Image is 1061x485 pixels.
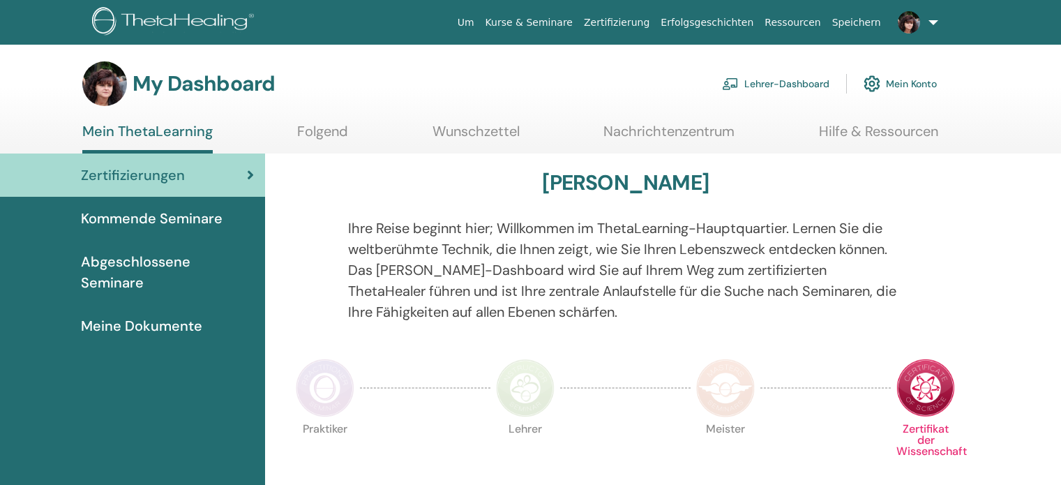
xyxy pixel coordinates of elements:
[82,123,213,154] a: Mein ThetaLearning
[696,359,755,417] img: Master
[864,68,937,99] a: Mein Konto
[603,123,735,150] a: Nachrichtenzentrum
[81,165,185,186] span: Zertifizierungen
[82,61,127,106] img: default.jpg
[81,251,254,293] span: Abgeschlossene Seminare
[452,10,480,36] a: Um
[819,123,938,150] a: Hilfe & Ressourcen
[81,315,202,336] span: Meine Dokumente
[92,7,259,38] img: logo.png
[496,424,555,482] p: Lehrer
[496,359,555,417] img: Instructor
[722,68,829,99] a: Lehrer-Dashboard
[133,71,275,96] h3: My Dashboard
[432,123,520,150] a: Wunschzettel
[296,424,354,482] p: Praktiker
[655,10,759,36] a: Erfolgsgeschichten
[297,123,348,150] a: Folgend
[480,10,578,36] a: Kurse & Seminare
[81,208,223,229] span: Kommende Seminare
[578,10,655,36] a: Zertifizierung
[696,424,755,482] p: Meister
[759,10,826,36] a: Ressourcen
[896,424,955,482] p: Zertifikat der Wissenschaft
[348,218,903,322] p: Ihre Reise beginnt hier; Willkommen im ThetaLearning-Hauptquartier. Lernen Sie die weltberühmte T...
[864,72,880,96] img: cog.svg
[296,359,354,417] img: Practitioner
[898,11,920,33] img: default.jpg
[896,359,955,417] img: Certificate of Science
[542,170,709,195] h3: [PERSON_NAME]
[827,10,887,36] a: Speichern
[722,77,739,90] img: chalkboard-teacher.svg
